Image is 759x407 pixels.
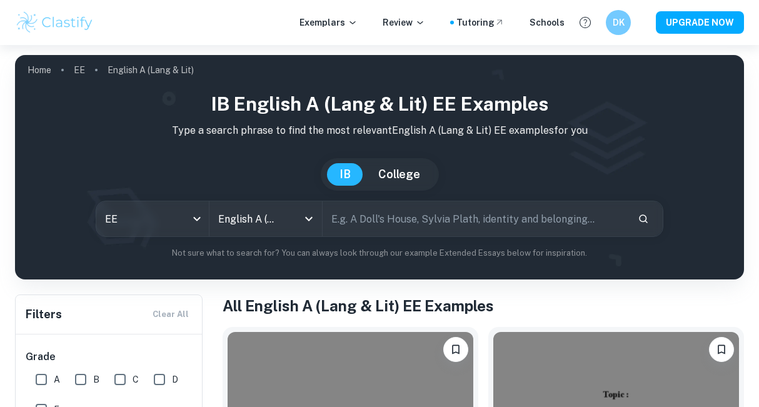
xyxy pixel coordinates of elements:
[133,373,139,386] span: C
[709,337,734,362] button: Bookmark
[15,10,94,35] img: Clastify logo
[633,208,654,229] button: Search
[25,247,734,259] p: Not sure what to search for? You can always look through our example Extended Essays below for in...
[108,63,194,77] p: English A (Lang & Lit)
[606,10,631,35] button: DK
[443,337,468,362] button: Bookmark
[656,11,744,34] button: UPGRADE NOW
[54,373,60,386] span: A
[611,16,626,29] h6: DK
[575,12,596,33] button: Help and Feedback
[172,373,178,386] span: D
[327,163,363,186] button: IB
[15,55,744,279] img: profile cover
[366,163,433,186] button: College
[26,349,193,364] h6: Grade
[96,201,209,236] div: EE
[28,61,51,79] a: Home
[323,201,627,236] input: E.g. A Doll's House, Sylvia Plath, identity and belonging...
[299,16,358,29] p: Exemplars
[300,210,318,228] button: Open
[223,294,744,317] h1: All English A (Lang & Lit) EE Examples
[383,16,425,29] p: Review
[530,16,565,29] a: Schools
[74,61,85,79] a: EE
[456,16,505,29] a: Tutoring
[25,90,734,118] h1: IB English A (Lang & Lit) EE examples
[26,306,62,323] h6: Filters
[25,123,734,138] p: Type a search phrase to find the most relevant English A (Lang & Lit) EE examples for you
[93,373,99,386] span: B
